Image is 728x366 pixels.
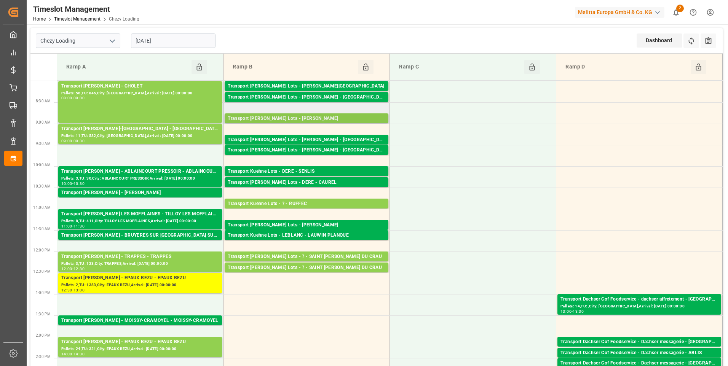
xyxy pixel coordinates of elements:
[228,186,385,193] div: Pallets: 5,TU: 40,City: [GEOGRAPHIC_DATA],Arrival: [DATE] 00:00:00
[73,288,85,292] div: 13:00
[33,3,139,15] div: Timeslot Management
[36,120,51,124] span: 9:00 AM
[61,90,219,97] div: Pallets: 56,TU: 846,City: [GEOGRAPHIC_DATA],Arrival: [DATE] 00:00:00
[61,125,219,133] div: Transport [PERSON_NAME]-[GEOGRAPHIC_DATA] - [GEOGRAPHIC_DATA]-[GEOGRAPHIC_DATA]
[230,60,358,74] div: Ramp B
[36,291,51,295] span: 1:00 PM
[228,83,385,90] div: Transport [PERSON_NAME] Lots - [PERSON_NAME][GEOGRAPHIC_DATA]
[685,4,702,21] button: Help Center
[228,232,385,239] div: Transport Kuehne Lots - LEBLANC - LAUWIN PLANQUE
[72,288,73,292] div: -
[228,239,385,246] div: Pallets: ,TU: 101,City: LAUWIN PLANQUE,Arrival: [DATE] 00:00:00
[228,154,385,161] div: Pallets: ,TU: 574,City: [GEOGRAPHIC_DATA],Arrival: [DATE] 00:00:00
[560,338,718,346] div: Transport Dachser Cof Foodservice - Dachser messagerie - [GEOGRAPHIC_DATA]
[63,60,192,74] div: Ramp A
[228,221,385,229] div: Transport [PERSON_NAME] Lots - [PERSON_NAME]
[61,224,72,228] div: 11:00
[61,239,219,246] div: Pallets: ,TU: 116,City: [GEOGRAPHIC_DATA],Arrival: [DATE] 00:00:00
[61,139,72,143] div: 09:00
[637,33,682,48] div: Dashboard
[106,35,118,47] button: open menu
[36,312,51,316] span: 1:30 PM
[61,267,72,271] div: 12:00
[33,205,51,210] span: 11:00 AM
[73,224,85,228] div: 11:30
[72,224,73,228] div: -
[560,310,572,313] div: 13:00
[36,33,120,48] input: Type to search/select
[131,33,216,48] input: DD-MM-YYYY
[396,60,524,74] div: Ramp C
[61,253,219,261] div: Transport [PERSON_NAME] - TRAPPES - TRAPPES
[61,197,219,203] div: Pallets: 1,TU: 9,City: [GEOGRAPHIC_DATA],Arrival: [DATE] 00:00:00
[575,7,664,18] div: Melitta Europa GmbH & Co. KG
[228,144,385,150] div: Pallets: ,TU: 120,City: [GEOGRAPHIC_DATA][PERSON_NAME],Arrival: [DATE] 00:00:00
[33,248,51,252] span: 12:00 PM
[228,179,385,186] div: Transport [PERSON_NAME] Lots - DERE - CAUREL
[61,96,72,100] div: 08:00
[61,325,219,331] div: Pallets: 2,TU: ,City: MOISSY-CRAMOYEL,Arrival: [DATE] 00:00:00
[676,5,684,12] span: 2
[573,310,584,313] div: 13:30
[228,136,385,144] div: Transport [PERSON_NAME] Lots - [PERSON_NAME] - [GEOGRAPHIC_DATA][PERSON_NAME]
[61,189,219,197] div: Transport [PERSON_NAME] - [PERSON_NAME]
[73,352,85,356] div: 14:30
[228,261,385,267] div: Pallets: 3,TU: 716,City: [GEOGRAPHIC_DATA][PERSON_NAME],Arrival: [DATE] 00:00:00
[228,123,385,129] div: Pallets: 18,TU: 772,City: CARQUEFOU,Arrival: [DATE] 00:00:00
[36,333,51,337] span: 2:00 PM
[33,184,51,188] span: 10:30 AM
[61,175,219,182] div: Pallets: 3,TU: 30,City: ABLAINCOURT PRESSOIR,Arrival: [DATE] 00:00:00
[228,229,385,236] div: Pallets: 4,TU: 128,City: [GEOGRAPHIC_DATA],Arrival: [DATE] 00:00:00
[228,264,385,272] div: Transport [PERSON_NAME] Lots - ? - SAINT [PERSON_NAME] DU CRAU
[33,16,46,22] a: Home
[73,182,85,185] div: 10:30
[73,267,85,271] div: 12:30
[36,142,51,146] span: 9:30 AM
[228,272,385,278] div: Pallets: 2,TU: 671,City: [GEOGRAPHIC_DATA][PERSON_NAME],Arrival: [DATE] 00:00:00
[72,139,73,143] div: -
[72,267,73,271] div: -
[61,133,219,139] div: Pallets: 11,TU: 532,City: [GEOGRAPHIC_DATA],Arrival: [DATE] 00:00:00
[228,253,385,261] div: Transport [PERSON_NAME] Lots - ? - SAINT [PERSON_NAME] DU CRAU
[72,182,73,185] div: -
[228,90,385,97] div: Pallets: ,TU: 56,City: [GEOGRAPHIC_DATA],Arrival: [DATE] 00:00:00
[61,261,219,267] div: Pallets: 3,TU: 123,City: TRAPPES,Arrival: [DATE] 00:00:00
[33,227,51,231] span: 11:30 AM
[228,94,385,101] div: Transport [PERSON_NAME] Lots - [PERSON_NAME] - [GEOGRAPHIC_DATA] SUR [GEOGRAPHIC_DATA]
[61,274,219,282] div: Transport [PERSON_NAME] - EPAUX BEZU - EPAUX BEZU
[33,163,51,167] span: 10:00 AM
[61,352,72,356] div: 14:00
[36,99,51,103] span: 8:30 AM
[54,16,101,22] a: Timeslot Management
[73,139,85,143] div: 09:30
[61,168,219,175] div: Transport [PERSON_NAME] - ABLAINCOURT PRESSOIR - ABLAINCOURT PRESSOIR
[61,232,219,239] div: Transport [PERSON_NAME] - BRUYERES SUR [GEOGRAPHIC_DATA] SUR [GEOGRAPHIC_DATA]
[61,288,72,292] div: 12:30
[667,4,685,21] button: show 2 new notifications
[572,310,573,313] div: -
[61,282,219,288] div: Pallets: 2,TU: 1383,City: EPAUX BEZU,Arrival: [DATE] 00:00:00
[228,208,385,214] div: Pallets: 2,TU: 1039,City: RUFFEC,Arrival: [DATE] 00:00:00
[228,175,385,182] div: Pallets: ,TU: 482,City: [GEOGRAPHIC_DATA],Arrival: [DATE] 00:00:00
[72,96,73,100] div: -
[61,83,219,90] div: Transport [PERSON_NAME] - CHOLET
[61,346,219,352] div: Pallets: 24,TU: 321,City: EPAUX BEZU,Arrival: [DATE] 00:00:00
[61,218,219,224] div: Pallets: 8,TU: 411,City: TILLOY LES MOFFLAINES,Arrival: [DATE] 00:00:00
[228,115,385,123] div: Transport [PERSON_NAME] Lots - [PERSON_NAME]
[72,352,73,356] div: -
[61,210,219,218] div: Transport [PERSON_NAME] LES MOFFLAINES - TILLOY LES MOFFLAINES
[560,349,718,357] div: Transport Dachser Cof Foodservice - Dachser messagerie - ABLIS
[228,168,385,175] div: Transport Kuehne Lots - DERE - SENLIS
[73,96,85,100] div: 09:00
[61,182,72,185] div: 10:00
[560,346,718,352] div: Pallets: ,TU: 113,City: [GEOGRAPHIC_DATA],Arrival: [DATE] 00:00:00
[560,303,718,310] div: Pallets: 14,TU: ,City: [GEOGRAPHIC_DATA],Arrival: [DATE] 00:00:00
[61,317,219,325] div: Transport [PERSON_NAME] - MOISSY-CRAMOYEL - MOISSY-CRAMOYEL
[575,5,667,19] button: Melitta Europa GmbH & Co. KG
[228,101,385,108] div: Pallets: 1,TU: 5,City: [GEOGRAPHIC_DATA],Arrival: [DATE] 00:00:00
[61,338,219,346] div: Transport [PERSON_NAME] - EPAUX BEZU - EPAUX BEZU
[36,355,51,359] span: 2:30 PM
[228,146,385,154] div: Transport [PERSON_NAME] Lots - [PERSON_NAME] - [GEOGRAPHIC_DATA]
[560,296,718,303] div: Transport Dachser Cof Foodservice - dachser affretement - [GEOGRAPHIC_DATA]
[33,269,51,274] span: 12:30 PM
